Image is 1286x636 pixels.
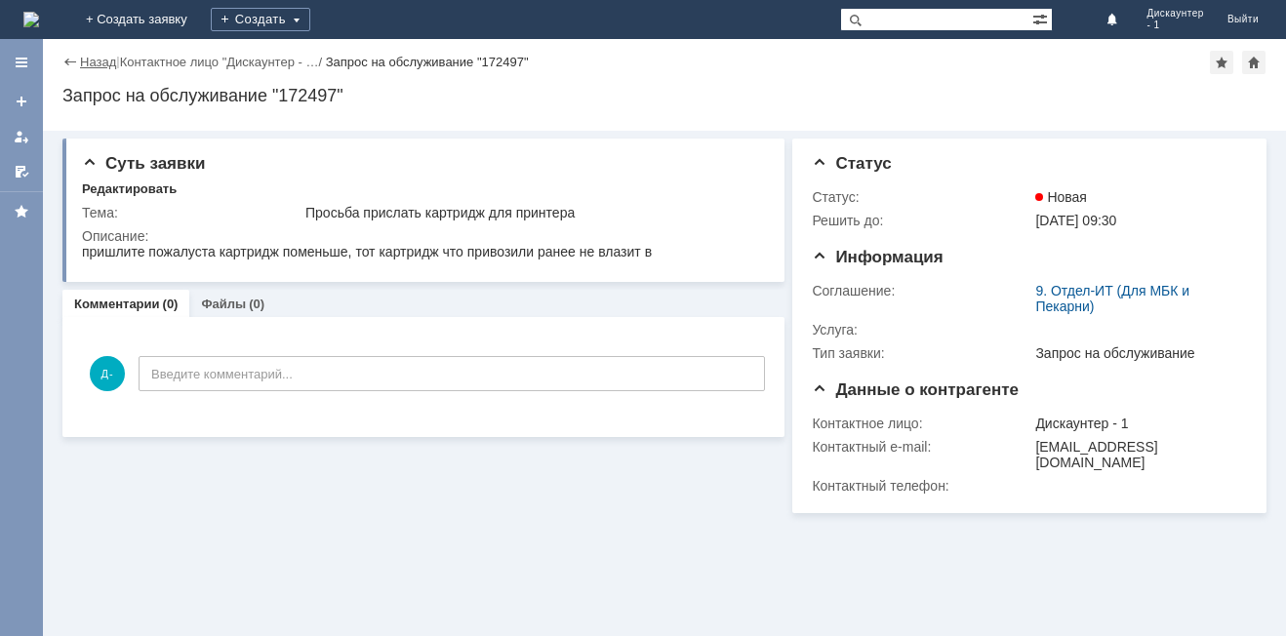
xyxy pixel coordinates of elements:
[1035,213,1116,228] span: [DATE] 09:30
[116,54,119,68] div: |
[62,86,1266,105] div: Запрос на обслуживание "172497"
[249,297,264,311] div: (0)
[812,416,1031,431] div: Контактное лицо:
[82,205,301,220] div: Тема:
[1146,20,1204,31] span: - 1
[74,297,160,311] a: Комментарии
[6,86,37,117] a: Создать заявку
[82,181,177,197] div: Редактировать
[812,439,1031,455] div: Контактный e-mail:
[1146,8,1204,20] span: Дискаунтер
[812,154,891,173] span: Статус
[812,189,1031,205] div: Статус:
[305,205,758,220] div: Просьба прислать картридж для принтера
[6,156,37,187] a: Мои согласования
[812,345,1031,361] div: Тип заявки:
[1032,9,1052,27] span: Расширенный поиск
[1035,189,1087,205] span: Новая
[812,322,1031,338] div: Услуга:
[163,297,179,311] div: (0)
[1210,51,1233,74] div: Добавить в избранное
[201,297,246,311] a: Файлы
[23,12,39,27] img: logo
[812,213,1031,228] div: Решить до:
[82,228,762,244] div: Описание:
[80,55,116,69] a: Назад
[1035,345,1238,361] div: Запрос на обслуживание
[120,55,319,69] a: Контактное лицо "Дискаунтер - …
[90,356,125,391] span: Д-
[812,248,943,266] span: Информация
[326,55,529,69] div: Запрос на обслуживание "172497"
[812,283,1031,298] div: Соглашение:
[1035,439,1238,470] div: [EMAIL_ADDRESS][DOMAIN_NAME]
[1242,51,1266,74] div: Сделать домашней страницей
[1035,283,1189,314] a: 9. Отдел-ИТ (Для МБК и Пекарни)
[6,121,37,152] a: Мои заявки
[23,12,39,27] a: Перейти на домашнюю страницу
[211,8,310,31] div: Создать
[812,380,1019,399] span: Данные о контрагенте
[1035,416,1238,431] div: Дискаунтер - 1
[82,154,205,173] span: Суть заявки
[812,478,1031,494] div: Контактный телефон:
[120,55,326,69] div: /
